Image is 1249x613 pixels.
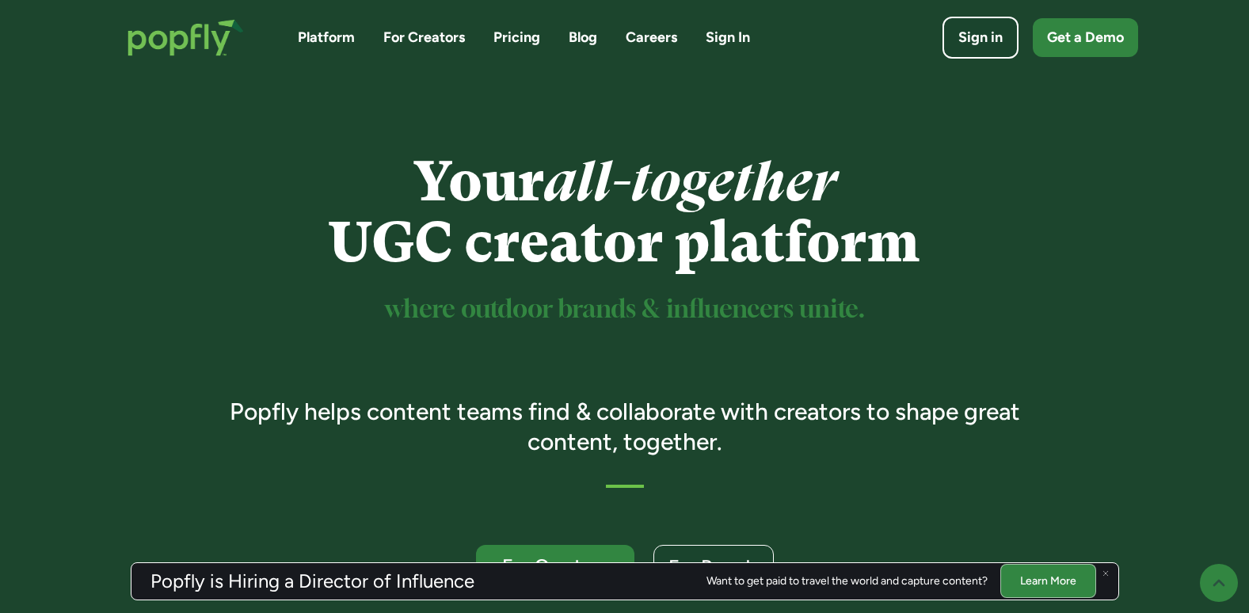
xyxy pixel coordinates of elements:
a: For Creators [476,545,634,588]
sup: where outdoor brands & influencers unite. [385,298,865,322]
h1: Your UGC creator platform [207,151,1042,273]
h3: Popfly helps content teams find & collaborate with creators to shape great content, together. [207,397,1042,456]
a: Pricing [493,28,540,48]
a: Sign in [942,17,1019,59]
a: For Creators [383,28,465,48]
div: For Brands [668,557,759,577]
h3: Popfly is Hiring a Director of Influence [150,572,474,591]
a: Careers [626,28,677,48]
div: Want to get paid to travel the world and capture content? [706,575,988,588]
div: Get a Demo [1047,28,1124,48]
a: Learn More [1000,564,1096,598]
em: all-together [544,150,836,214]
a: Get a Demo [1033,18,1138,57]
a: For Brands [653,545,774,588]
div: For Creators [490,556,620,576]
a: Sign In [706,28,750,48]
a: Platform [298,28,355,48]
a: Blog [569,28,597,48]
div: Sign in [958,28,1003,48]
